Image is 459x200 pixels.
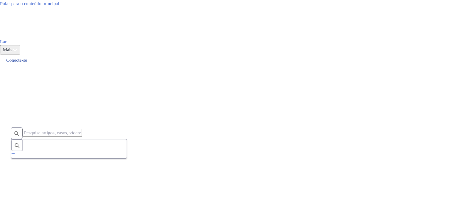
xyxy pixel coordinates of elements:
font: Conecte-se [6,57,27,63]
font: Como podemos ajudar? [11,121,56,127]
font: " [11,152,13,157]
font: Mais [3,47,12,52]
button: Procurar [11,127,22,139]
input: Pesquise artigos, casos, vídeos... [22,129,82,137]
font: " [13,152,15,157]
button: Procurar [11,139,23,151]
